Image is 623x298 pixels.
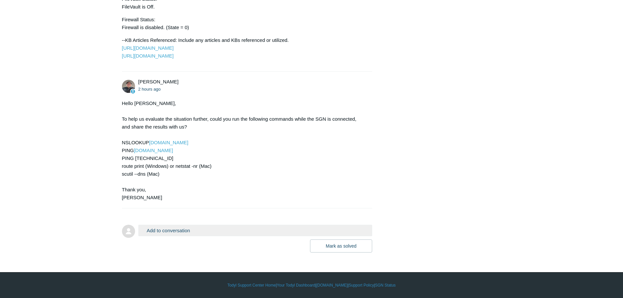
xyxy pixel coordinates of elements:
[138,225,372,236] button: Add to conversation
[122,16,366,31] p: Firewall Status: Firewall is disabled. (State = 0)
[122,99,366,202] div: Hello [PERSON_NAME], To help us evaluate the situation further, could you run the following comma...
[375,282,396,288] a: SGN Status
[122,36,366,60] p: --KB Articles Referenced: Include any articles and KBs referenced or utilized.
[349,282,374,288] a: Support Policy
[277,282,315,288] a: Your Todyl Dashboard
[316,282,348,288] a: [DOMAIN_NAME]
[138,87,161,92] time: 09/02/2025, 15:55
[122,282,501,288] div: | | | |
[149,140,188,145] a: [DOMAIN_NAME]
[310,239,372,253] button: Mark as solved
[138,79,179,84] span: Matt Robinson
[134,148,173,153] a: [DOMAIN_NAME]
[122,53,174,59] a: [URL][DOMAIN_NAME]
[227,282,276,288] a: Todyl Support Center Home
[122,45,174,51] a: [URL][DOMAIN_NAME]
